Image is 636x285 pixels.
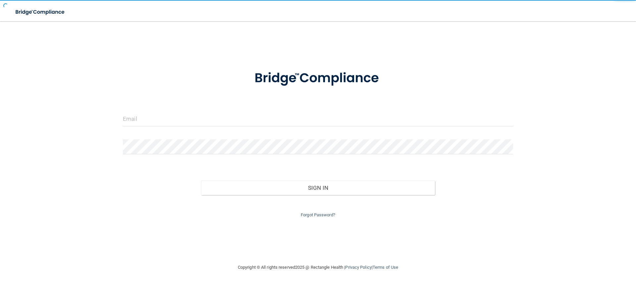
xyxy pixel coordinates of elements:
[123,111,513,126] input: Email
[345,265,371,270] a: Privacy Policy
[301,212,335,217] a: Forgot Password?
[241,61,395,96] img: bridge_compliance_login_screen.278c3ca4.svg
[10,5,71,19] img: bridge_compliance_login_screen.278c3ca4.svg
[373,265,398,270] a: Terms of Use
[197,257,439,278] div: Copyright © All rights reserved 2025 @ Rectangle Health | |
[201,180,435,195] button: Sign In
